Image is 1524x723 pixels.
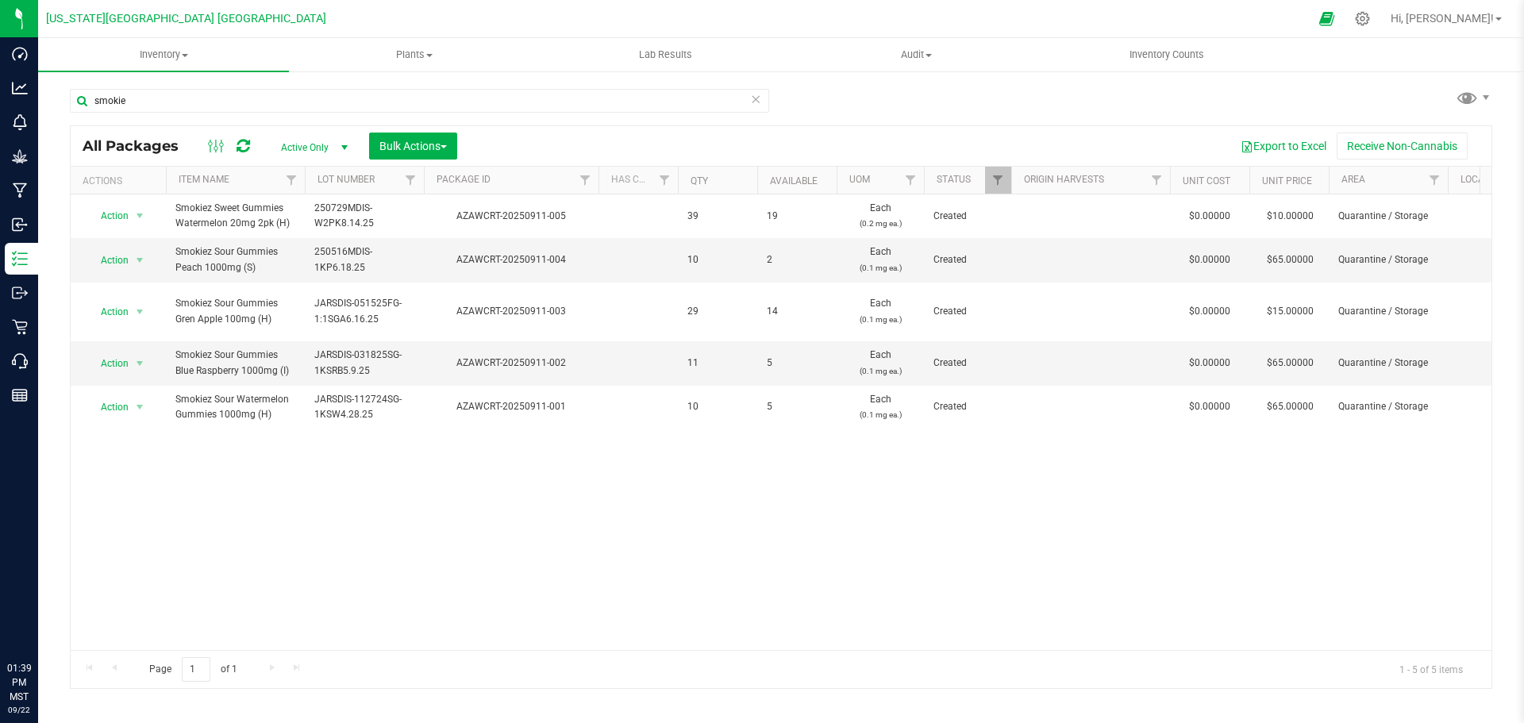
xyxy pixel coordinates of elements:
span: Bulk Actions [379,140,447,152]
span: $10.00000 [1259,205,1322,228]
inline-svg: Inventory [12,251,28,267]
span: 5 [767,399,827,414]
p: 01:39 PM MST [7,661,31,704]
a: Filter [398,167,424,194]
span: Page of 1 [136,657,250,682]
span: Each [846,244,914,275]
span: JARSDIS-051525FG-1:1SGA6.16.25 [314,296,414,326]
a: Inventory [38,38,289,71]
span: Created [933,304,1002,319]
span: Created [933,399,1002,414]
inline-svg: Inbound [12,217,28,233]
a: Filter [572,167,598,194]
p: (0.1 mg ea.) [846,363,914,379]
span: Each [846,201,914,231]
p: (0.1 mg ea.) [846,407,914,422]
span: 29 [687,304,748,319]
a: Filter [652,167,678,194]
span: 5 [767,356,827,371]
span: Audit [791,48,1041,62]
div: Actions [83,175,160,187]
span: Smokiez Sour Gummies Blue Raspberry 1000mg (I) [175,348,295,378]
span: Open Ecommerce Menu [1309,3,1345,34]
span: 250516MDIS-1KP6.18.25 [314,244,414,275]
span: Created [933,209,1002,224]
span: Action [87,352,129,375]
a: Audit [791,38,1041,71]
th: Has COA [598,167,678,194]
span: Plants [290,48,539,62]
div: AZAWCRT-20250911-004 [421,252,601,267]
button: Export to Excel [1230,133,1337,160]
span: 39 [687,209,748,224]
span: $65.00000 [1259,248,1322,271]
a: Filter [985,167,1011,194]
p: 09/22 [7,704,31,716]
span: Smokiez Sour Gummies Gren Apple 100mg (H) [175,296,295,326]
a: Lot Number [317,174,375,185]
td: $0.00000 [1170,238,1249,282]
span: 11 [687,356,748,371]
span: Inventory Counts [1108,48,1226,62]
input: 1 [182,657,210,682]
inline-svg: Manufacturing [12,183,28,198]
inline-svg: Dashboard [12,46,28,62]
td: $0.00000 [1170,194,1249,238]
p: (0.2 mg ea.) [846,216,914,231]
inline-svg: Outbound [12,285,28,301]
span: Inventory [38,48,289,62]
a: Area [1341,174,1365,185]
inline-svg: Grow [12,148,28,164]
td: $0.00000 [1170,341,1249,385]
iframe: Resource center [16,596,63,644]
span: Lab Results [618,48,714,62]
span: 10 [687,399,748,414]
span: Action [87,396,129,418]
a: Filter [279,167,305,194]
div: AZAWCRT-20250911-003 [421,304,601,319]
span: All Packages [83,137,194,155]
button: Bulk Actions [369,133,457,160]
div: AZAWCRT-20250911-001 [421,399,601,414]
a: Lab Results [540,38,791,71]
span: JARSDIS-031825SG-1KSRB5.9.25 [314,348,414,378]
a: Item Name [179,174,229,185]
span: $65.00000 [1259,352,1322,375]
a: Filter [1144,167,1170,194]
span: Action [87,249,129,271]
inline-svg: Call Center [12,353,28,369]
a: Status [937,174,971,185]
span: select [130,396,150,418]
span: Each [846,348,914,378]
span: $15.00000 [1259,300,1322,323]
input: Search Package ID, Item Name, SKU, Lot or Part Number... [70,89,769,113]
span: 10 [687,252,748,267]
inline-svg: Reports [12,387,28,403]
a: Inventory Counts [1041,38,1292,71]
a: Unit Cost [1183,175,1230,187]
div: AZAWCRT-20250911-002 [421,356,601,371]
p: (0.1 mg ea.) [846,312,914,327]
span: Smokiez Sour Gummies Peach 1000mg (S) [175,244,295,275]
a: Filter [1422,167,1448,194]
span: Quarantine / Storage [1338,356,1438,371]
p: (0.1 mg ea.) [846,260,914,275]
span: [US_STATE][GEOGRAPHIC_DATA] [GEOGRAPHIC_DATA] [46,12,326,25]
span: JARSDIS-112724SG-1KSW4.28.25 [314,392,414,422]
span: Smokiez Sour Watermelon Gummies 1000mg (H) [175,392,295,422]
span: Created [933,356,1002,371]
a: Unit Price [1262,175,1312,187]
span: 1 - 5 of 5 items [1387,657,1476,681]
span: Quarantine / Storage [1338,304,1438,319]
span: 19 [767,209,827,224]
span: Quarantine / Storage [1338,399,1438,414]
span: select [130,205,150,227]
a: Plants [289,38,540,71]
a: UOM [849,174,870,185]
inline-svg: Analytics [12,80,28,96]
a: Filter [898,167,924,194]
span: Action [87,205,129,227]
span: Each [846,296,914,326]
button: Receive Non-Cannabis [1337,133,1468,160]
span: select [130,249,150,271]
